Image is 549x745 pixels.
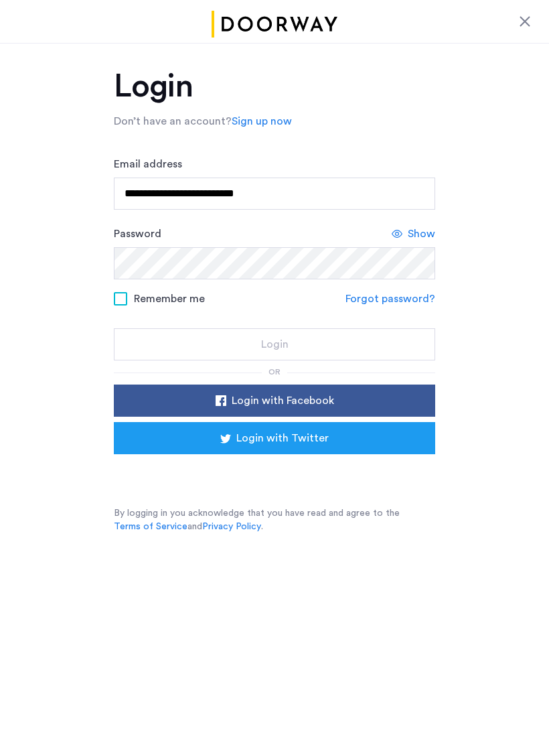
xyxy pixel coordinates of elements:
[114,520,187,533] a: Terms of Service
[236,430,329,446] span: Login with Twitter
[114,328,435,360] button: button
[202,520,261,533] a: Privacy Policy
[408,226,435,242] span: Show
[232,393,334,409] span: Login with Facebook
[268,368,281,376] span: or
[114,422,435,454] button: button
[114,385,435,417] button: button
[141,458,408,488] div: Sign in with Google. Opens in new tab
[114,70,435,103] h1: Login
[232,113,292,129] a: Sign up now
[209,11,340,38] img: logo
[345,291,435,307] a: Forgot password?
[114,156,182,172] label: Email address
[114,116,232,127] span: Don’t have an account?
[261,336,289,352] span: Login
[114,226,161,242] label: Password
[114,506,435,533] p: By logging in you acknowledge that you have read and agree to the and .
[134,291,205,307] span: Remember me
